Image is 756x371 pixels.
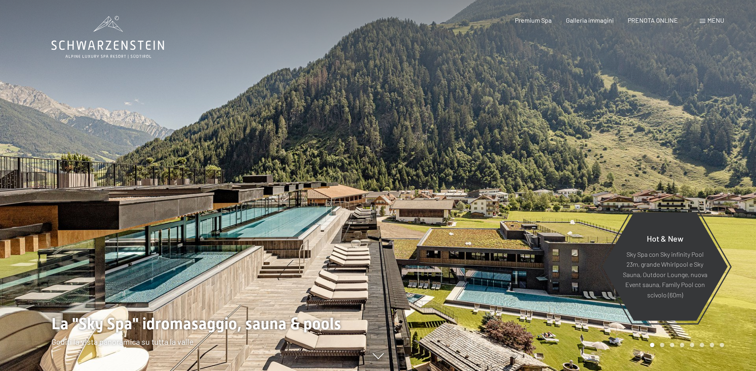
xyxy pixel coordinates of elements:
p: Sky Spa con Sky infinity Pool 23m, grande Whirlpool e Sky Sauna, Outdoor Lounge, nuova Event saun... [622,249,708,300]
div: Carousel Page 4 [680,343,684,347]
div: Carousel Page 6 [700,343,704,347]
div: Carousel Page 1 (Current Slide) [650,343,654,347]
div: Carousel Page 7 [710,343,714,347]
a: PRENOTA ONLINE [628,16,678,24]
div: Carousel Pagination [647,343,724,347]
div: Carousel Page 5 [690,343,694,347]
span: Menu [707,16,724,24]
div: Carousel Page 3 [670,343,674,347]
a: Hot & New Sky Spa con Sky infinity Pool 23m, grande Whirlpool e Sky Sauna, Outdoor Lounge, nuova ... [602,212,728,321]
a: Premium Spa [515,16,552,24]
span: Hot & New [647,233,683,243]
div: Carousel Page 2 [660,343,664,347]
a: Galleria immagini [566,16,614,24]
div: Carousel Page 8 [720,343,724,347]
